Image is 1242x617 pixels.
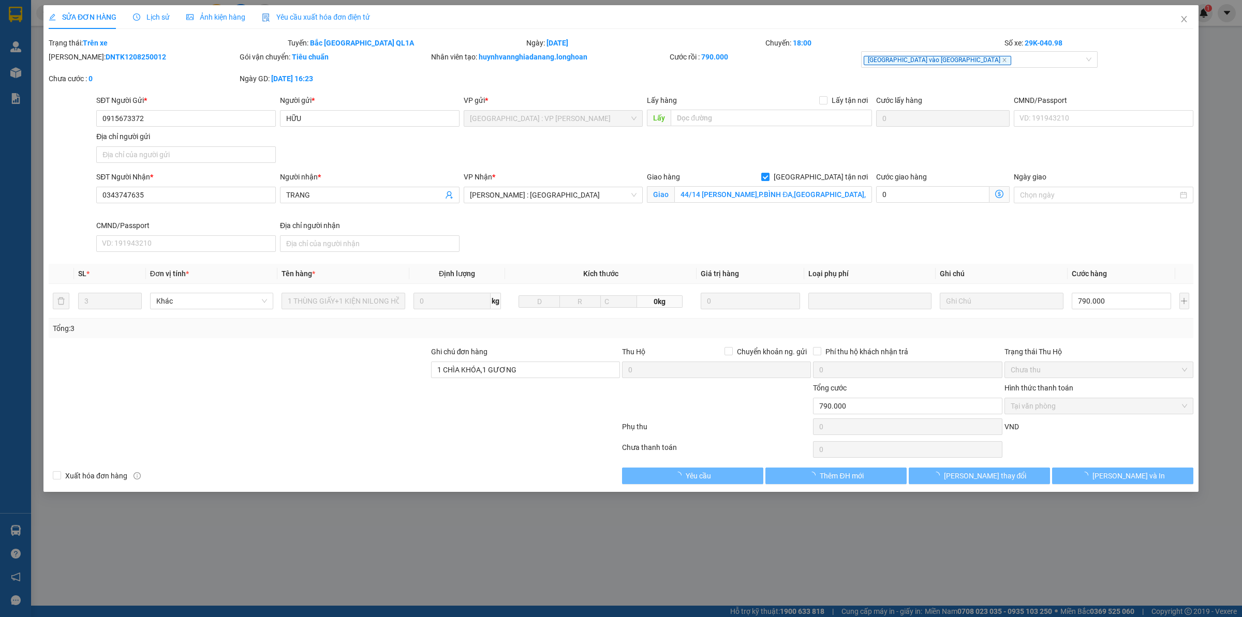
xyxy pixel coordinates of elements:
[559,295,601,308] input: R
[701,53,728,61] b: 790.000
[1025,39,1062,47] b: 29K-040.98
[813,384,847,392] span: Tổng cước
[876,110,1010,127] input: Cước lấy hàng
[156,293,267,309] span: Khác
[876,186,989,203] input: Cước giao hàng
[876,173,927,181] label: Cước giao hàng
[1011,398,1187,414] span: Tại văn phòng
[1072,269,1107,278] span: Cước hàng
[525,37,764,49] div: Ngày:
[287,37,526,49] div: Tuyến:
[827,95,872,106] span: Lấy tận nơi
[670,51,859,63] div: Cước rồi :
[439,269,475,278] span: Định lượng
[186,13,194,21] span: picture
[280,171,460,183] div: Người nhận
[150,269,189,278] span: Đơn vị tính
[701,269,739,278] span: Giá trị hàng
[686,470,711,481] span: Yêu cầu
[820,470,863,481] span: Thêm ĐH mới
[1179,293,1189,309] button: plus
[1004,423,1019,431] span: VND
[240,51,428,63] div: Gói vận chuyển:
[470,187,637,203] span: Hồ Chí Minh : Kho Quận 12
[821,346,912,357] span: Phí thu hộ khách nhận trả
[431,362,620,378] input: Ghi chú đơn hàng
[765,468,907,484] button: Thêm ĐH mới
[1003,37,1194,49] div: Số xe:
[280,235,460,252] input: Địa chỉ của người nhận
[78,269,86,278] span: SL
[1011,362,1187,378] span: Chưa thu
[88,74,93,83] b: 0
[280,220,460,231] div: Địa chỉ người nhận
[262,13,270,22] img: icon
[940,293,1063,309] input: Ghi Chú
[583,269,618,278] span: Kích thước
[48,37,287,49] div: Trạng thái:
[134,472,141,479] span: info-circle
[1092,470,1165,481] span: [PERSON_NAME] và In
[674,472,686,479] span: loading
[764,37,1003,49] div: Chuyến:
[995,190,1003,198] span: dollar-circle
[701,293,800,309] input: 0
[61,470,131,481] span: Xuất hóa đơn hàng
[647,173,680,181] span: Giao hàng
[96,220,276,231] div: CMND/Passport
[936,264,1067,284] th: Ghi chú
[674,186,872,203] input: Giao tận nơi
[933,472,944,479] span: loading
[733,346,811,357] span: Chuyển khoản ng. gửi
[49,13,116,21] span: SỬA ĐƠN HÀNG
[133,13,140,21] span: clock-circle
[96,146,276,163] input: Địa chỉ của người gửi
[909,468,1050,484] button: [PERSON_NAME] thay đổi
[96,95,276,106] div: SĐT Người Gửi
[1180,15,1188,23] span: close
[1014,173,1046,181] label: Ngày giao
[876,96,922,104] label: Cước lấy hàng
[637,295,683,308] span: 0kg
[600,295,638,308] input: C
[96,131,276,142] div: Địa chỉ người gửi
[793,39,811,47] b: 18:00
[1002,57,1007,63] span: close
[49,73,238,84] div: Chưa cước :
[671,110,872,126] input: Dọc đường
[310,39,414,47] b: Bắc [GEOGRAPHIC_DATA] QL1A
[621,421,812,439] div: Phụ thu
[621,442,812,460] div: Chưa thanh toán
[622,348,645,356] span: Thu Hộ
[770,171,872,183] span: [GEOGRAPHIC_DATA] tận nơi
[431,348,488,356] label: Ghi chú đơn hàng
[133,13,170,21] span: Lịch sử
[1020,189,1178,201] input: Ngày giao
[96,171,276,183] div: SĐT Người Nhận
[1170,5,1199,34] button: Close
[491,293,501,309] span: kg
[282,269,315,278] span: Tên hàng
[647,96,677,104] span: Lấy hàng
[464,173,492,181] span: VP Nhận
[479,53,587,61] b: huynhvannghiadanang.longhoan
[49,51,238,63] div: [PERSON_NAME]:
[546,39,568,47] b: [DATE]
[186,13,245,21] span: Ảnh kiện hàng
[519,295,560,308] input: D
[53,293,69,309] button: delete
[944,470,1027,481] span: [PERSON_NAME] thay đổi
[1004,384,1073,392] label: Hình thức thanh toán
[280,95,460,106] div: Người gửi
[804,264,936,284] th: Loại phụ phí
[470,111,637,126] span: Đà Nẵng : VP Thanh Khê
[53,323,479,334] div: Tổng: 3
[262,13,370,21] span: Yêu cầu xuất hóa đơn điện tử
[292,53,329,61] b: Tiêu chuẩn
[271,74,313,83] b: [DATE] 16:23
[1052,468,1193,484] button: [PERSON_NAME] và In
[864,56,1011,65] span: [GEOGRAPHIC_DATA] vào [GEOGRAPHIC_DATA]
[240,73,428,84] div: Ngày GD:
[445,191,453,199] span: user-add
[431,51,668,63] div: Nhân viên tạo:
